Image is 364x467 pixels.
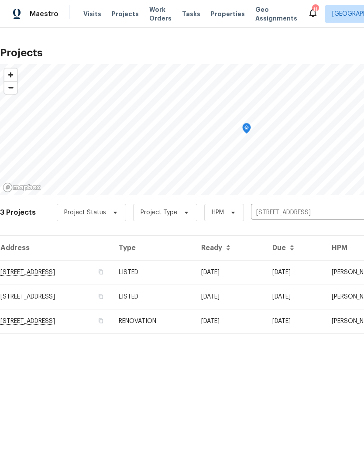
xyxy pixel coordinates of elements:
[30,10,58,18] span: Maestro
[194,285,265,309] td: [DATE]
[194,260,265,285] td: [DATE]
[112,10,139,18] span: Projects
[83,10,101,18] span: Visits
[242,123,251,137] div: Map marker
[112,260,194,285] td: LISTED
[97,317,105,325] button: Copy Address
[97,268,105,276] button: Copy Address
[251,206,351,220] input: Search projects
[211,10,245,18] span: Properties
[4,81,17,94] button: Zoom out
[97,292,105,300] button: Copy Address
[265,236,325,260] th: Due
[4,69,17,81] button: Zoom in
[149,5,172,23] span: Work Orders
[112,285,194,309] td: LISTED
[182,11,200,17] span: Tasks
[194,236,265,260] th: Ready
[255,5,297,23] span: Geo Assignments
[265,260,325,285] td: [DATE]
[4,82,17,94] span: Zoom out
[64,208,106,217] span: Project Status
[265,285,325,309] td: [DATE]
[112,236,194,260] th: Type
[141,208,177,217] span: Project Type
[3,182,41,192] a: Mapbox homepage
[265,309,325,333] td: [DATE]
[194,309,265,333] td: Acq COE 2025-04-25T00:00:00.000Z
[112,309,194,333] td: RENOVATION
[312,5,318,14] div: 11
[212,208,224,217] span: HPM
